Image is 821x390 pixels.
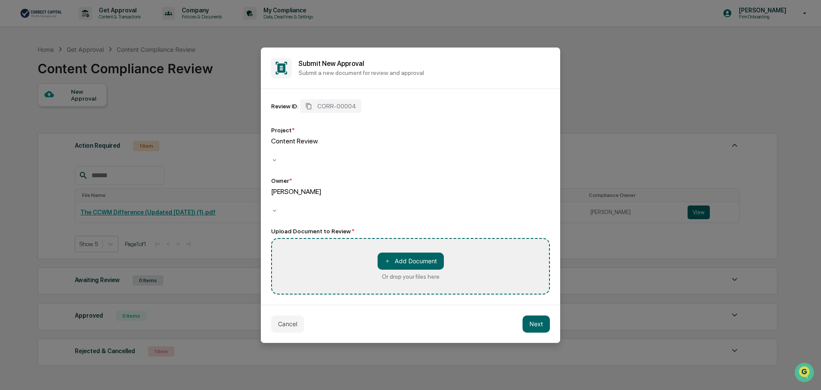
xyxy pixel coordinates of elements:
span: Pylon [85,145,103,152]
a: 🗄️Attestations [59,104,109,120]
div: Project [271,127,295,134]
span: CORR-00004 [317,103,356,110]
div: Owner [271,177,292,184]
button: Start new chat [145,68,156,78]
div: 🗄️ [62,109,69,116]
button: Cancel [271,316,304,333]
div: Start new chat [29,65,140,74]
iframe: Open customer support [794,362,817,385]
a: 🔎Data Lookup [5,121,57,136]
div: We're available if you need us! [29,74,108,81]
button: Next [523,316,550,333]
span: Data Lookup [17,124,54,133]
span: Preclearance [17,108,55,116]
button: Or drop your files here [378,253,444,270]
div: Review ID: [271,103,298,110]
h2: Submit New Approval [298,60,550,68]
p: Submit a new document for review and approval [298,69,550,76]
div: 🖐️ [9,109,15,116]
div: Content Review [271,137,550,145]
span: Attestations [71,108,106,116]
a: Powered byPylon [60,145,103,152]
div: Or drop your files here [382,273,440,280]
span: ＋ [384,257,390,265]
div: [PERSON_NAME] [271,188,550,196]
a: 🖐️Preclearance [5,104,59,120]
p: How can we help? [9,18,156,32]
div: Upload Document to Review [271,228,550,235]
img: 1746055101610-c473b297-6a78-478c-a979-82029cc54cd1 [9,65,24,81]
div: 🔎 [9,125,15,132]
